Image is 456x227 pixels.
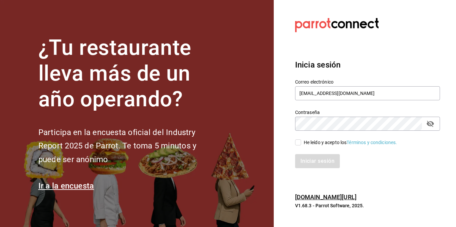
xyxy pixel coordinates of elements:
[295,80,440,84] label: Correo electrónico
[295,202,440,209] p: V1.68.3 - Parrot Software, 2025.
[38,181,94,191] a: Ir a la encuesta
[295,110,440,115] label: Contraseña
[425,118,436,129] button: passwordField
[38,126,219,166] h2: Participa en la encuesta oficial del Industry Report 2025 de Parrot. Te toma 5 minutos y puede se...
[295,86,440,100] input: Ingresa tu correo electrónico
[38,35,219,112] h1: ¿Tu restaurante lleva más de un año operando?
[295,194,357,201] a: [DOMAIN_NAME][URL]
[295,59,440,71] h3: Inicia sesión
[304,139,397,146] div: He leído y acepto los
[347,140,397,145] a: Términos y condiciones.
